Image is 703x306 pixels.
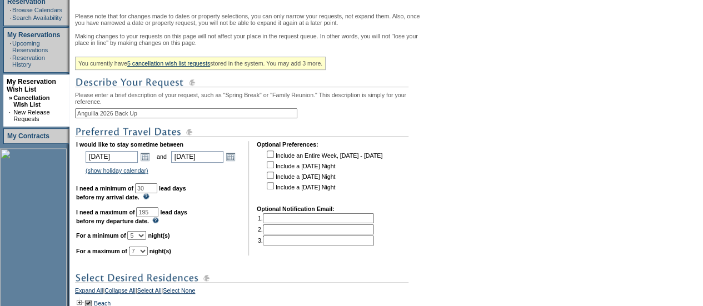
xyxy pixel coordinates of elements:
[7,132,49,140] a: My Contracts
[76,185,186,200] b: lead days before my arrival date.
[257,141,318,148] b: Optional Preferences:
[86,167,148,174] a: (show holiday calendar)
[7,78,56,93] a: My Reservation Wish List
[12,7,62,13] a: Browse Calendars
[76,141,183,148] b: I would like to stay sometime between
[75,57,326,70] div: You currently have stored in the system. You may add 3 more.
[127,60,210,67] a: 5 cancellation wish list requests
[152,217,159,223] img: questionMark_lightBlue.gif
[76,209,187,224] b: lead days before my departure date.
[12,54,45,68] a: Reservation History
[257,205,335,212] b: Optional Notification Email:
[9,7,11,13] td: ·
[143,193,149,199] img: questionMark_lightBlue.gif
[9,40,11,53] td: ·
[9,109,12,122] td: ·
[258,213,374,223] td: 1.
[76,185,133,192] b: I need a minimum of
[148,232,169,239] b: night(s)
[265,149,382,198] td: Include an Entire Week, [DATE] - [DATE] Include a [DATE] Night Include a [DATE] Night Include a [...
[139,151,151,163] a: Open the calendar popup.
[76,209,134,215] b: I need a maximum of
[76,232,126,239] b: For a minimum of
[13,94,49,108] a: Cancellation Wish List
[149,248,171,254] b: night(s)
[155,149,168,164] td: and
[75,287,428,297] div: | | |
[75,287,103,297] a: Expand All
[12,40,48,53] a: Upcoming Reservations
[9,14,11,21] td: ·
[225,151,237,163] a: Open the calendar popup.
[104,287,136,297] a: Collapse All
[258,235,374,245] td: 3.
[163,287,195,297] a: Select None
[86,151,138,163] input: Date format: M/D/Y. Shortcut keys: [T] for Today. [UP] or [.] for Next Day. [DOWN] or [,] for Pre...
[171,151,223,163] input: Date format: M/D/Y. Shortcut keys: [T] for Today. [UP] or [.] for Next Day. [DOWN] or [,] for Pre...
[137,287,162,297] a: Select All
[7,31,60,39] a: My Reservations
[76,248,127,254] b: For a maximum of
[12,14,62,21] a: Search Availability
[13,109,49,122] a: New Release Requests
[9,94,12,101] b: »
[9,54,11,68] td: ·
[258,224,374,234] td: 2.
